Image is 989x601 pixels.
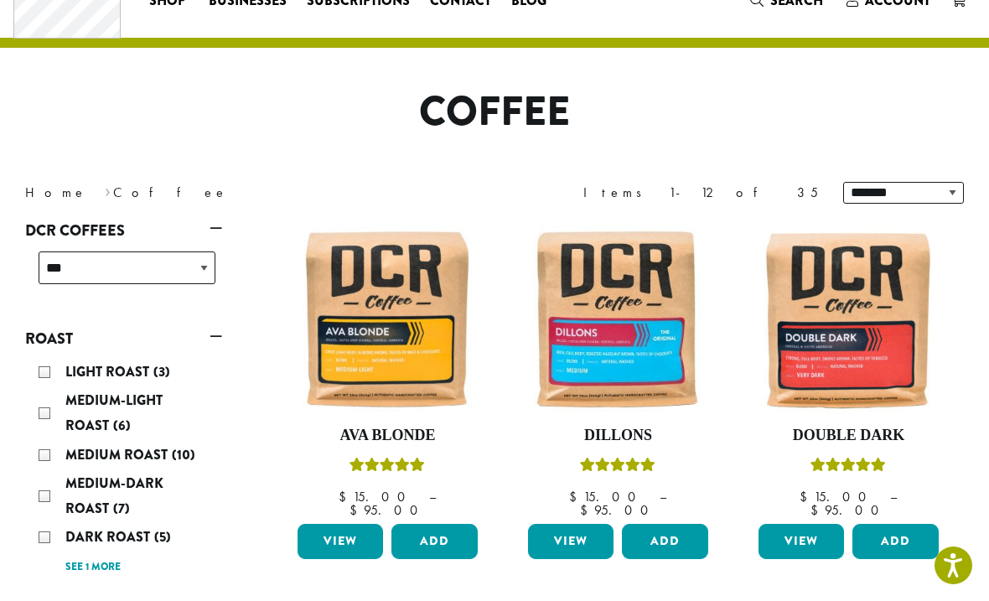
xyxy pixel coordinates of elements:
[350,455,425,480] div: Rated 5.00 out of 5
[154,527,171,547] span: (5)
[759,524,844,559] a: View
[622,524,707,559] button: Add
[528,524,614,559] a: View
[391,524,477,559] button: Add
[852,524,938,559] button: Add
[580,501,594,519] span: $
[172,445,195,464] span: (10)
[339,488,413,505] bdi: 15.00
[569,488,644,505] bdi: 15.00
[580,455,655,480] div: Rated 5.00 out of 5
[293,225,482,413] img: Ava-Blonde-12oz-1-300x300.jpg
[339,488,353,505] span: $
[754,427,943,445] h4: Double Dark
[65,362,153,381] span: Light Roast
[350,501,426,519] bdi: 95.00
[13,88,976,137] h1: Coffee
[65,445,172,464] span: Medium Roast
[810,455,886,480] div: Rated 4.50 out of 5
[293,225,482,517] a: Ava BlondeRated 5.00 out of 5
[293,427,482,445] h4: Ava Blonde
[153,362,170,381] span: (3)
[524,225,712,413] img: Dillons-12oz-300x300.jpg
[105,177,111,203] span: ›
[754,225,943,413] img: Double-Dark-12oz-300x300.jpg
[25,245,222,304] div: DCR Coffees
[113,416,131,435] span: (6)
[800,488,814,505] span: $
[580,501,656,519] bdi: 95.00
[890,488,897,505] span: –
[810,501,825,519] span: $
[65,391,163,435] span: Medium-Light Roast
[524,225,712,517] a: DillonsRated 5.00 out of 5
[569,488,583,505] span: $
[25,353,222,585] div: Roast
[800,488,874,505] bdi: 15.00
[429,488,436,505] span: –
[25,216,222,245] a: DCR Coffees
[65,474,163,518] span: Medium-Dark Roast
[754,225,943,517] a: Double DarkRated 4.50 out of 5
[25,183,469,203] nav: Breadcrumb
[65,527,154,547] span: Dark Roast
[660,488,666,505] span: –
[350,501,364,519] span: $
[113,499,130,518] span: (7)
[524,427,712,445] h4: Dillons
[25,184,87,201] a: Home
[810,501,887,519] bdi: 95.00
[298,524,383,559] a: View
[583,183,818,203] div: Items 1-12 of 35
[65,559,121,576] a: See 1 more
[25,324,222,353] a: Roast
